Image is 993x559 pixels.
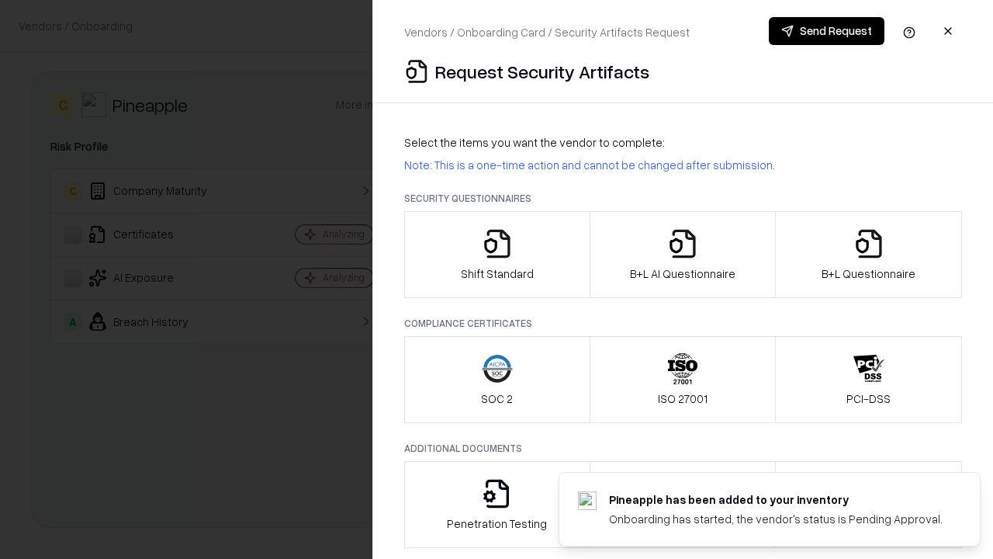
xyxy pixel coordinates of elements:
p: ISO 27001 [658,391,708,407]
button: SOC 2 [404,336,590,423]
p: B+L Questionnaire [822,266,915,282]
p: Security Questionnaires [404,192,962,205]
button: Send Request [769,17,884,45]
p: SOC 2 [481,391,513,407]
div: Onboarding has started, the vendor's status is Pending Approval. [609,511,943,527]
button: PCI-DSS [775,336,962,423]
p: Note: This is a one-time action and cannot be changed after submission. [404,157,962,173]
p: Request Security Artifacts [435,59,649,84]
p: Additional Documents [404,442,962,455]
button: Shift Standard [404,211,590,298]
button: B+L Questionnaire [775,211,962,298]
p: PCI-DSS [846,391,891,407]
p: Select the items you want the vendor to complete: [404,134,962,151]
div: Pineapple has been added to your inventory [609,491,943,508]
p: Penetration Testing [447,516,547,532]
p: Vendors / Onboarding Card / Security Artifacts Request [404,24,690,40]
p: Shift Standard [461,266,534,282]
button: Penetration Testing [404,461,590,548]
button: B+L AI Questionnaire [590,211,777,298]
p: B+L AI Questionnaire [630,266,735,282]
p: Compliance Certificates [404,317,962,330]
button: ISO 27001 [590,336,777,423]
button: Data Processing Agreement [775,461,962,548]
button: Privacy Policy [590,461,777,548]
img: pineappleenergy.com [578,491,597,510]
